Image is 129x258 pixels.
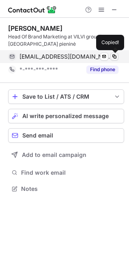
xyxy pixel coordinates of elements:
span: Notes [21,185,121,192]
span: AI write personalized message [22,113,109,119]
button: Reveal Button [86,66,118,74]
button: AI write personalized message [8,109,124,123]
button: Find work email [8,167,124,178]
div: [PERSON_NAME] [8,24,62,32]
button: save-profile-one-click [8,89,124,104]
img: ContactOut v5.3.10 [8,5,57,15]
span: Send email [22,132,53,139]
span: Find work email [21,169,121,176]
span: Add to email campaign [22,152,86,158]
div: Head Of Brand Marketing at VILVI group/ [GEOGRAPHIC_DATA] pieninė [8,33,124,48]
button: Send email [8,128,124,143]
button: Add to email campaign [8,148,124,162]
div: Save to List / ATS / CRM [22,93,110,100]
button: Notes [8,183,124,195]
span: [EMAIL_ADDRESS][DOMAIN_NAME] [19,53,112,60]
